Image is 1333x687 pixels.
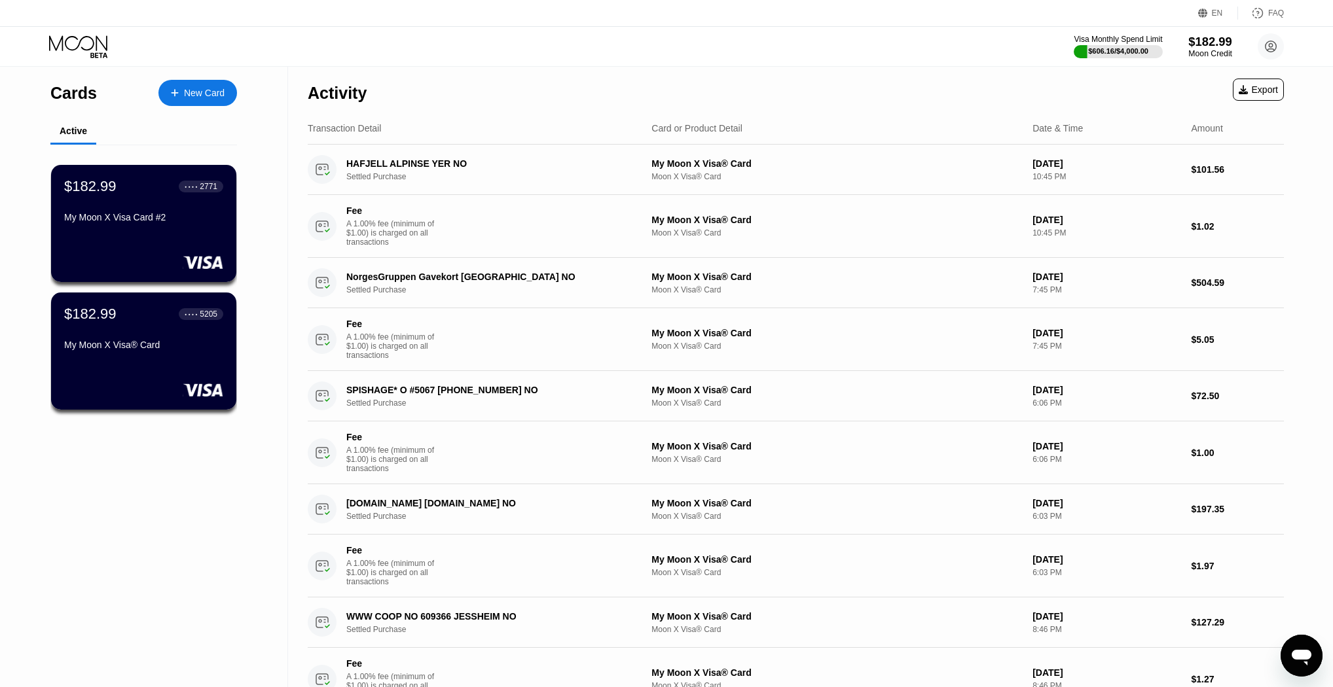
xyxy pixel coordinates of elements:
[1268,9,1284,18] div: FAQ
[651,455,1022,464] div: Moon X Visa® Card
[308,597,1284,648] div: WWW COOP NO 609366 JESSHEIM NOSettled PurchaseMy Moon X Visa® CardMoon X Visa® Card[DATE]8:46 PM$...
[64,340,223,350] div: My Moon X Visa® Card
[346,658,438,669] div: Fee
[1032,498,1180,508] div: [DATE]
[1192,277,1284,288] div: $504.59
[346,385,625,395] div: SPISHAGE* O #5067 [PHONE_NUMBER] NO
[346,158,625,169] div: HAFJELL ALPINSE YER NO
[1192,448,1284,458] div: $1.00
[1192,123,1223,133] div: Amount
[651,272,1022,282] div: My Moon X Visa® Card
[185,312,198,316] div: ● ● ● ●
[651,328,1022,338] div: My Moon X Visa® Card
[651,172,1022,181] div: Moon X Visa® Card
[1192,164,1284,175] div: $101.56
[651,342,1022,351] div: Moon X Visa® Card
[651,123,742,133] div: Card or Product Detail
[51,165,236,282] div: $182.99● ● ● ●2771My Moon X Visa Card #2
[346,432,438,442] div: Fee
[1192,561,1284,571] div: $1.97
[346,512,646,521] div: Settled Purchase
[1088,47,1148,55] div: $606.16 / $4,000.00
[1239,84,1278,95] div: Export
[158,80,237,106] div: New Card
[184,88,225,99] div: New Card
[651,398,1022,408] div: Moon X Visa® Card
[346,498,625,508] div: [DOMAIN_NAME] [DOMAIN_NAME] NO
[346,205,438,216] div: Fee
[64,306,117,323] div: $182.99
[346,172,646,181] div: Settled Purchase
[1074,35,1162,58] div: Visa Monthly Spend Limit$606.16/$4,000.00
[1188,49,1232,58] div: Moon Credit
[346,285,646,294] div: Settled Purchase
[1238,7,1284,20] div: FAQ
[346,625,646,634] div: Settled Purchase
[64,212,223,222] div: My Moon X Visa Card #2
[308,308,1284,371] div: FeeA 1.00% fee (minimum of $1.00) is charged on all transactionsMy Moon X Visa® CardMoon X Visa® ...
[346,559,445,586] div: A 1.00% fee (minimum of $1.00) is charged on all transactions
[651,385,1022,395] div: My Moon X Visa® Card
[1032,385,1180,395] div: [DATE]
[308,123,381,133] div: Transaction Detail
[308,84,367,103] div: Activity
[50,84,97,103] div: Cards
[1188,35,1232,58] div: $182.99Moon Credit
[1032,272,1180,282] div: [DATE]
[1032,172,1180,181] div: 10:45 PM
[651,512,1022,521] div: Moon X Visa® Card
[1192,617,1284,627] div: $127.29
[346,398,646,408] div: Settled Purchase
[60,126,87,136] div: Active
[200,309,217,319] div: 5205
[1198,7,1238,20] div: EN
[1212,9,1223,18] div: EN
[651,441,1022,451] div: My Moon X Visa® Card
[1192,674,1284,684] div: $1.27
[1032,123,1083,133] div: Date & Time
[651,158,1022,169] div: My Moon X Visa® Card
[308,535,1284,597] div: FeeA 1.00% fee (minimum of $1.00) is charged on all transactionsMy Moon X Visa® CardMoon X Visa® ...
[1192,221,1284,232] div: $1.02
[346,545,438,555] div: Fee
[1032,328,1180,338] div: [DATE]
[651,611,1022,622] div: My Moon X Visa® Card
[651,625,1022,634] div: Moon X Visa® Card
[651,554,1022,565] div: My Moon X Visa® Card
[185,185,198,188] div: ● ● ● ●
[308,145,1284,195] div: HAFJELL ALPINSE YER NOSettled PurchaseMy Moon X Visa® CardMoon X Visa® Card[DATE]10:45 PM$101.56
[51,292,236,410] div: $182.99● ● ● ●5205My Moon X Visa® Card
[651,498,1022,508] div: My Moon X Visa® Card
[346,319,438,329] div: Fee
[1192,391,1284,401] div: $72.50
[1281,635,1323,677] iframe: Button to launch messaging window
[1032,215,1180,225] div: [DATE]
[64,178,117,195] div: $182.99
[346,332,445,360] div: A 1.00% fee (minimum of $1.00) is charged on all transactions
[651,667,1022,678] div: My Moon X Visa® Card
[308,484,1284,535] div: [DOMAIN_NAME] [DOMAIN_NAME] NOSettled PurchaseMy Moon X Visa® CardMoon X Visa® Card[DATE]6:03 PM$...
[1032,342,1180,351] div: 7:45 PM
[1032,667,1180,678] div: [DATE]
[308,371,1284,421] div: SPISHAGE* O #5067 [PHONE_NUMBER] NOSettled PurchaseMy Moon X Visa® CardMoon X Visa® Card[DATE]6:0...
[651,568,1022,577] div: Moon X Visa® Card
[346,219,445,247] div: A 1.00% fee (minimum of $1.00) is charged on all transactions
[1032,611,1180,622] div: [DATE]
[1032,554,1180,565] div: [DATE]
[1192,504,1284,514] div: $197.35
[1032,398,1180,408] div: 6:06 PM
[651,215,1022,225] div: My Moon X Visa® Card
[651,228,1022,238] div: Moon X Visa® Card
[1188,35,1232,48] div: $182.99
[1192,334,1284,345] div: $5.05
[1032,441,1180,451] div: [DATE]
[1032,568,1180,577] div: 6:03 PM
[1032,285,1180,294] div: 7:45 PM
[1032,625,1180,634] div: 8:46 PM
[1074,35,1162,44] div: Visa Monthly Spend Limit
[346,272,625,282] div: NorgesGruppen Gavekort [GEOGRAPHIC_DATA] NO
[200,182,217,191] div: 2771
[308,195,1284,258] div: FeeA 1.00% fee (minimum of $1.00) is charged on all transactionsMy Moon X Visa® CardMoon X Visa® ...
[308,421,1284,484] div: FeeA 1.00% fee (minimum of $1.00) is charged on all transactionsMy Moon X Visa® CardMoon X Visa® ...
